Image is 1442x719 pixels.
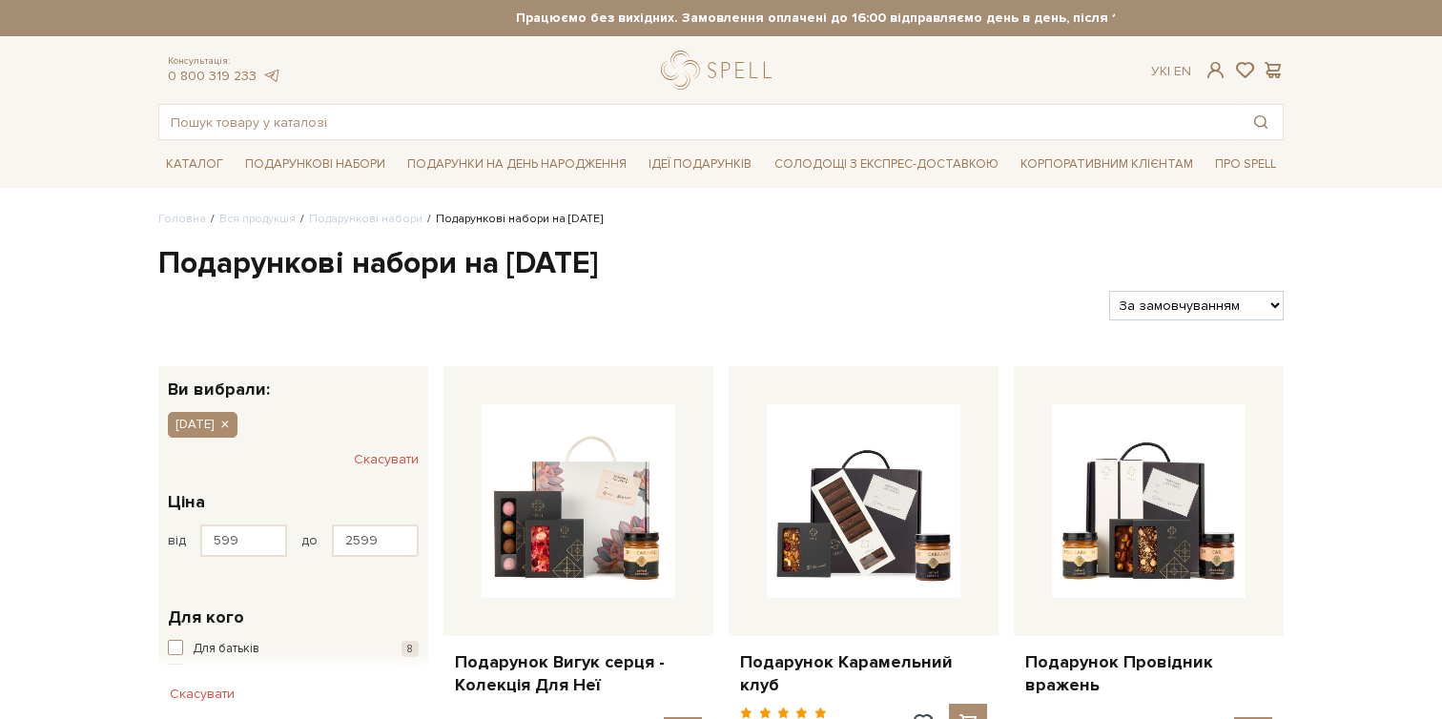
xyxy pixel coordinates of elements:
span: Ціна [168,489,205,515]
a: Подарунок Провідник вражень [1025,651,1272,696]
a: Вся продукція [219,212,296,226]
li: Подарункові набори на [DATE] [422,211,603,228]
button: [DATE] [168,412,237,437]
span: Для батьків [193,640,259,659]
span: Подарункові набори [237,150,393,179]
div: Ук [1151,63,1191,80]
span: | [1167,63,1170,79]
span: від [168,532,186,549]
span: 17 [398,665,419,681]
span: [DATE] [175,416,214,433]
a: logo [661,51,780,90]
a: Головна [158,212,206,226]
span: Для кого [168,605,244,630]
span: Про Spell [1207,150,1284,179]
button: Для батьків 8 [168,640,419,659]
a: Корпоративним клієнтам [1013,148,1201,180]
a: Подарункові набори [309,212,422,226]
h1: Подарункові набори на [DATE] [158,244,1284,284]
a: Подарунок Карамельний клуб [740,651,987,696]
button: Для друзів 17 [168,664,419,683]
input: Ціна [200,524,287,557]
span: 8 [402,641,419,657]
a: Солодощі з експрес-доставкою [767,148,1006,180]
a: Подарунок Вигук серця - Колекція Для Неї [455,651,702,696]
span: Ідеї подарунків [641,150,759,179]
a: telegram [261,68,280,84]
div: Ви вибрали: [158,366,428,398]
button: Скасувати [354,444,419,475]
input: Ціна [332,524,419,557]
button: Скасувати [158,679,246,709]
span: Каталог [158,150,231,179]
a: En [1174,63,1191,79]
span: Для друзів [193,664,255,683]
a: 0 800 319 233 [168,68,257,84]
span: Подарунки на День народження [400,150,634,179]
span: до [301,532,318,549]
button: Пошук товару у каталозі [1239,105,1283,139]
span: Консультація: [168,55,280,68]
input: Пошук товару у каталозі [159,105,1239,139]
